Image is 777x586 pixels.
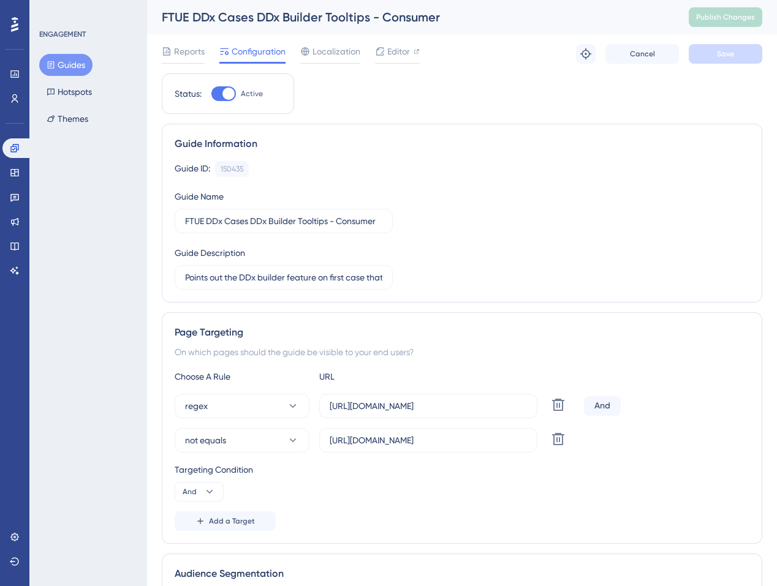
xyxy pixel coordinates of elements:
[175,369,309,384] div: Choose A Rule
[175,325,749,340] div: Page Targeting
[605,44,679,64] button: Cancel
[39,54,93,76] button: Guides
[175,462,749,477] div: Targeting Condition
[39,29,86,39] div: ENGAGEMENT
[717,49,734,59] span: Save
[232,44,286,59] span: Configuration
[185,271,382,284] input: Type your Guide’s Description here
[39,81,99,103] button: Hotspots
[175,511,276,531] button: Add a Target
[630,49,655,59] span: Cancel
[209,516,255,526] span: Add a Target
[221,164,243,174] div: 150435
[185,433,226,448] span: not equals
[175,428,309,453] button: not equals
[584,396,621,416] div: And
[185,214,382,228] input: Type your Guide’s Name here
[313,44,360,59] span: Localization
[174,44,205,59] span: Reports
[175,394,309,418] button: regex
[696,12,755,22] span: Publish Changes
[319,369,454,384] div: URL
[175,482,224,501] button: And
[689,7,762,27] button: Publish Changes
[175,345,749,359] div: On which pages should the guide be visible to your end users?
[175,189,224,204] div: Guide Name
[183,487,197,497] span: And
[330,399,527,413] input: yourwebsite.com/path
[185,399,208,413] span: regex
[689,44,762,64] button: Save
[241,89,263,99] span: Active
[330,434,527,447] input: yourwebsite.com/path
[175,137,749,151] div: Guide Information
[175,246,245,260] div: Guide Description
[162,9,658,26] div: FTUE DDx Cases DDx Builder Tooltips - Consumer
[175,566,749,581] div: Audience Segmentation
[39,108,96,130] button: Themes
[175,161,210,177] div: Guide ID:
[387,44,410,59] span: Editor
[175,86,202,101] div: Status:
